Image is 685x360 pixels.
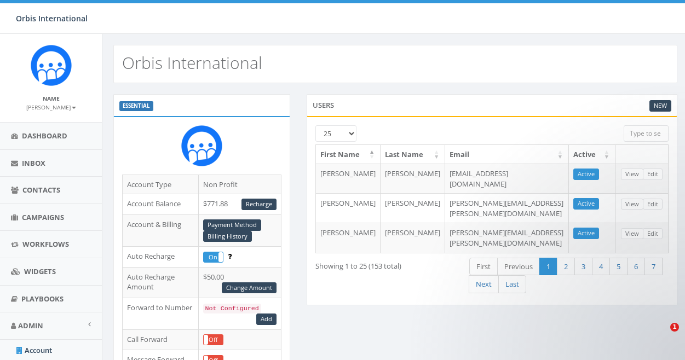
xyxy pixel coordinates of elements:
[222,282,277,294] a: Change Amount
[203,252,224,263] div: OnOff
[624,125,669,142] input: Type to search
[621,199,643,210] a: View
[22,158,45,168] span: Inbox
[22,239,69,249] span: Workflows
[26,103,76,111] small: [PERSON_NAME]
[24,266,56,276] span: Widgets
[316,223,381,252] td: [PERSON_NAME]
[204,335,223,345] label: Off
[316,164,381,193] td: [PERSON_NAME]
[573,228,599,239] a: Active
[123,194,199,215] td: Account Balance
[43,95,60,102] small: Name
[381,145,445,164] th: Last Name: activate to sort column ascending
[198,194,281,215] td: $771.88
[381,164,445,193] td: [PERSON_NAME]
[241,199,277,210] a: Recharge
[22,185,60,195] span: Contacts
[204,252,223,262] label: On
[21,294,64,304] span: Playbooks
[256,313,277,325] a: Add
[316,193,381,223] td: [PERSON_NAME]
[648,323,674,349] iframe: Intercom live chat
[123,247,199,267] td: Auto Recharge
[643,169,663,180] a: Edit
[307,94,677,116] div: Users
[26,102,76,112] a: [PERSON_NAME]
[573,198,599,210] a: Active
[381,193,445,223] td: [PERSON_NAME]
[123,329,199,350] td: Call Forward
[228,251,232,261] span: Enable to prevent campaign failure.
[381,223,445,252] td: [PERSON_NAME]
[670,323,679,332] span: 1
[203,219,261,231] a: Payment Method
[643,199,663,210] a: Edit
[621,228,643,240] a: View
[122,54,262,72] h2: Orbis International
[445,164,569,193] td: [EMAIL_ADDRESS][DOMAIN_NAME]
[123,175,199,194] td: Account Type
[445,145,569,164] th: Email: activate to sort column ascending
[315,257,453,271] div: Showing 1 to 25 (153 total)
[31,45,72,86] img: Rally_Corp_Icon.png
[22,131,67,141] span: Dashboard
[22,212,64,222] span: Campaigns
[445,223,569,252] td: [PERSON_NAME][EMAIL_ADDRESS][PERSON_NAME][DOMAIN_NAME]
[181,125,222,166] img: Rally_Corp_Icon.png
[316,145,381,164] th: First Name: activate to sort column descending
[573,169,599,180] a: Active
[123,298,199,329] td: Forward to Number
[18,321,43,330] span: Admin
[649,100,671,112] a: New
[203,334,224,345] div: OnOff
[469,258,498,276] a: First
[203,231,252,242] a: Billing History
[119,101,153,111] label: ESSENTIAL
[123,214,199,247] td: Account & Billing
[445,193,569,223] td: [PERSON_NAME][EMAIL_ADDRESS][PERSON_NAME][DOMAIN_NAME]
[621,169,643,180] a: View
[16,13,88,24] span: Orbis International
[569,145,615,164] th: Active: activate to sort column ascending
[198,175,281,194] td: Non Profit
[469,275,499,293] a: Next
[198,267,281,298] td: $50.00
[643,228,663,240] a: Edit
[203,304,261,313] code: Not Configured
[123,267,199,298] td: Auto Recharge Amount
